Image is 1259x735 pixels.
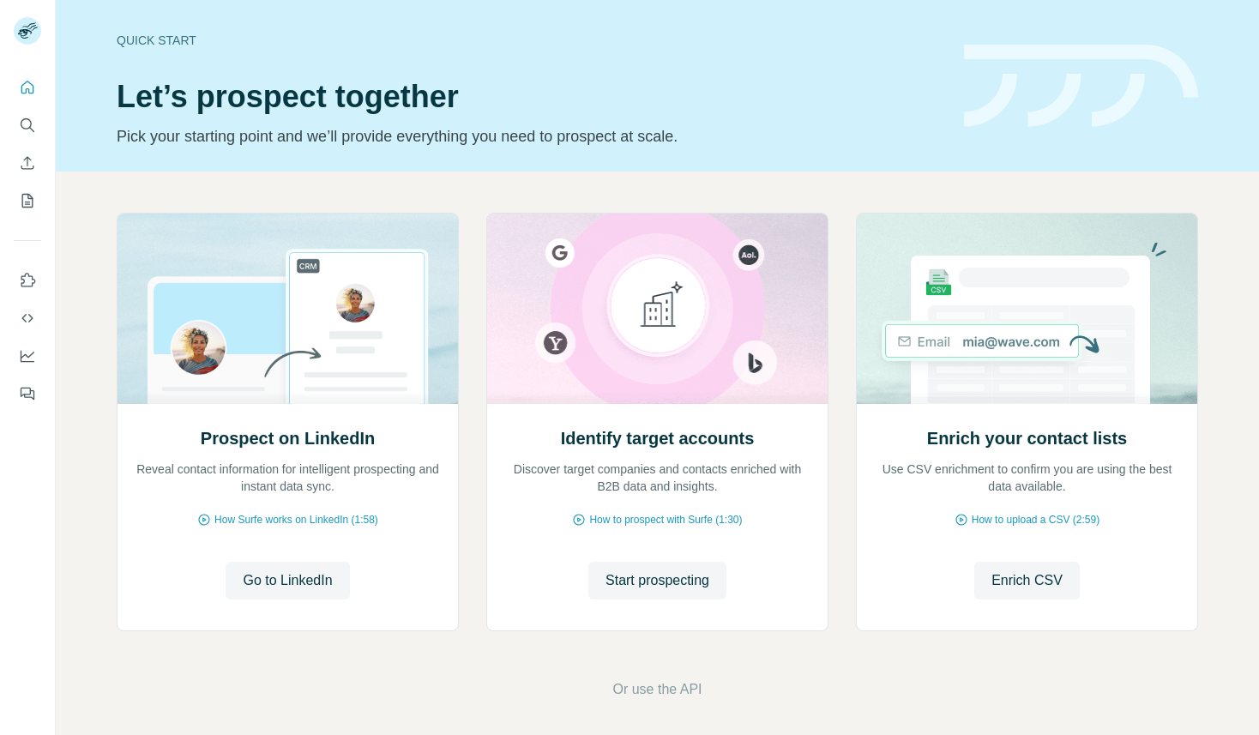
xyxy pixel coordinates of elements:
[964,45,1198,128] img: banner
[612,679,702,700] button: Or use the API
[504,461,810,495] p: Discover target companies and contacts enriched with B2B data and insights.
[856,214,1198,404] img: Enrich your contact lists
[14,303,41,334] button: Use Surfe API
[589,512,742,527] span: How to prospect with Surfe (1:30)
[14,265,41,296] button: Use Surfe on LinkedIn
[974,562,1080,599] button: Enrich CSV
[117,32,943,49] div: Quick start
[201,426,375,450] h2: Prospect on LinkedIn
[486,214,828,404] img: Identify target accounts
[14,185,41,216] button: My lists
[972,512,1099,527] span: How to upload a CSV (2:59)
[135,461,441,495] p: Reveal contact information for intelligent prospecting and instant data sync.
[117,80,943,114] h1: Let’s prospect together
[117,214,459,404] img: Prospect on LinkedIn
[605,570,709,591] span: Start prospecting
[561,426,755,450] h2: Identify target accounts
[14,340,41,371] button: Dashboard
[927,426,1127,450] h2: Enrich your contact lists
[991,570,1063,591] span: Enrich CSV
[588,562,726,599] button: Start prospecting
[117,124,943,148] p: Pick your starting point and we’ll provide everything you need to prospect at scale.
[14,378,41,409] button: Feedback
[14,110,41,141] button: Search
[874,461,1180,495] p: Use CSV enrichment to confirm you are using the best data available.
[214,512,378,527] span: How Surfe works on LinkedIn (1:58)
[14,72,41,103] button: Quick start
[14,148,41,178] button: Enrich CSV
[226,562,349,599] button: Go to LinkedIn
[243,570,332,591] span: Go to LinkedIn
